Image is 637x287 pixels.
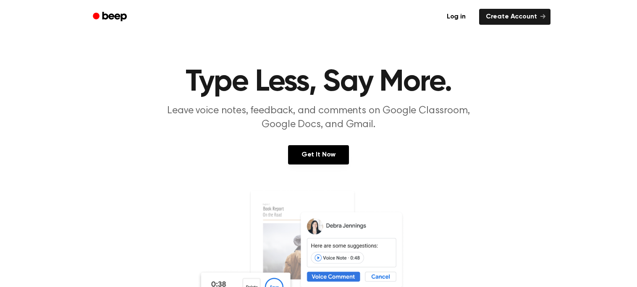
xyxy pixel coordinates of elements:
[479,9,550,25] a: Create Account
[438,7,474,26] a: Log in
[104,67,534,97] h1: Type Less, Say More.
[157,104,480,132] p: Leave voice notes, feedback, and comments on Google Classroom, Google Docs, and Gmail.
[288,145,349,164] a: Get It Now
[87,9,134,25] a: Beep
